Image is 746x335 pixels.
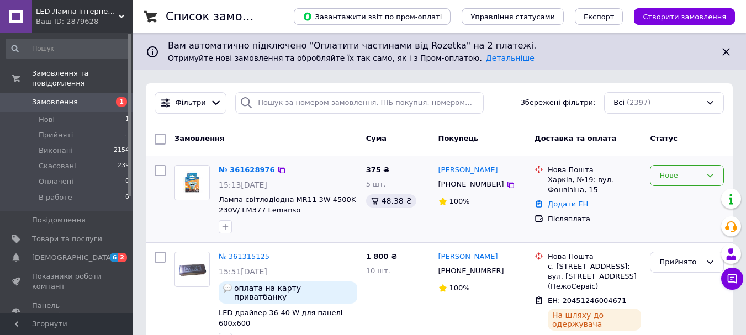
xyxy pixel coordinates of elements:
[548,165,641,175] div: Нова Пошта
[366,166,390,174] span: 375 ₴
[32,215,86,225] span: Повідомлення
[584,13,615,21] span: Експорт
[39,146,73,156] span: Виконані
[438,252,498,262] a: [PERSON_NAME]
[32,234,102,244] span: Товари та послуги
[634,8,735,25] button: Створити замовлення
[39,115,55,125] span: Нові
[438,134,479,142] span: Покупець
[438,165,498,176] a: [PERSON_NAME]
[235,92,483,114] input: Пошук за номером замовлення, ПІБ покупця, номером телефону, Email, номером накладної
[219,166,275,174] a: № 361628976
[535,134,616,142] span: Доставка та оплата
[168,54,535,62] span: Отримуйте нові замовлення та обробляйте їх так само, як і з Пром-оплатою.
[721,268,743,290] button: Чат з покупцем
[36,17,133,26] div: Ваш ID: 2879628
[449,197,470,205] span: 100%
[32,272,102,291] span: Показники роботи компанії
[32,301,102,321] span: Панель управління
[219,195,356,214] a: Лампа світлодіодна MR11 3W 4500K 230V/ LM377 Lemanso
[39,193,72,203] span: В работе
[366,134,387,142] span: Cума
[659,170,701,182] div: Нове
[486,54,535,62] a: Детальніше
[125,115,129,125] span: 1
[36,7,119,17] span: LED Лампа інтернет-магазин
[548,309,641,331] div: На шляху до одержувача
[175,252,209,286] img: Фото товару
[219,267,267,276] span: 15:51[DATE]
[470,13,555,21] span: Управління статусами
[174,165,210,200] a: Фото товару
[436,177,506,192] div: [PHONE_NUMBER]
[548,262,641,292] div: с. [STREET_ADDRESS]: вул. [STREET_ADDRESS] (ПежоСервіс)
[548,252,641,262] div: Нова Пошта
[39,177,73,187] span: Оплачені
[166,10,278,23] h1: Список замовлень
[125,193,129,203] span: 0
[219,309,342,327] a: LED драйвер 36-40 W для панелі 600х600
[303,12,442,22] span: Завантажити звіт по пром-оплаті
[39,130,73,140] span: Прийняті
[613,98,625,108] span: Всі
[548,214,641,224] div: Післяплата
[32,97,78,107] span: Замовлення
[125,130,129,140] span: 3
[168,40,711,52] span: Вам автоматично підключено "Оплатити частинами від Rozetka" на 2 платежі.
[32,68,133,88] span: Замовлення та повідомлення
[114,146,129,156] span: 2154
[623,12,735,20] a: Створити замовлення
[118,161,129,171] span: 239
[627,98,650,107] span: (2397)
[366,194,416,208] div: 48.38 ₴
[116,97,127,107] span: 1
[110,253,119,262] span: 6
[449,284,470,292] span: 100%
[650,134,678,142] span: Статус
[39,161,76,171] span: Скасовані
[366,267,390,275] span: 10 шт.
[548,296,626,305] span: ЕН: 20451246004671
[575,8,623,25] button: Експорт
[174,252,210,287] a: Фото товару
[643,13,726,21] span: Створити замовлення
[366,252,397,260] span: 1 800 ₴
[219,252,269,260] a: № 361315125
[125,177,129,187] span: 0
[659,257,701,268] div: Прийнято
[436,264,506,278] div: [PHONE_NUMBER]
[520,98,595,108] span: Збережені фільтри:
[118,253,127,262] span: 2
[32,253,114,263] span: [DEMOGRAPHIC_DATA]
[223,284,232,293] img: :speech_balloon:
[176,98,206,108] span: Фільтри
[462,8,564,25] button: Управління статусами
[174,134,224,142] span: Замовлення
[6,39,130,59] input: Пошук
[548,200,588,208] a: Додати ЕН
[234,284,353,301] span: оплата на карту приватбанку
[175,166,209,200] img: Фото товару
[219,180,267,189] span: 15:13[DATE]
[548,175,641,195] div: Харків, №19: вул. Фонвізіна, 15
[294,8,451,25] button: Завантажити звіт по пром-оплаті
[366,180,386,188] span: 5 шт.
